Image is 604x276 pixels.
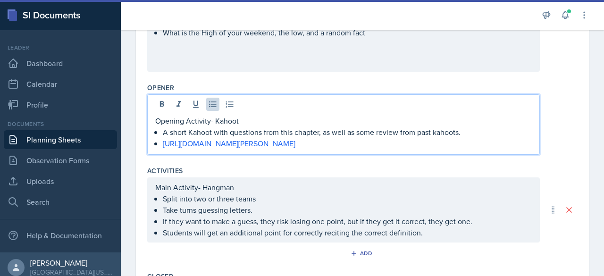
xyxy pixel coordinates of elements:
div: Documents [4,120,117,128]
a: Observation Forms [4,151,117,170]
div: [PERSON_NAME] [30,258,113,268]
p: Split into two or three teams [163,193,532,204]
div: Help & Documentation [4,226,117,245]
a: Profile [4,95,117,114]
div: Leader [4,43,117,52]
a: Planning Sheets [4,130,117,149]
a: Uploads [4,172,117,191]
label: Activities [147,166,183,176]
label: Opener [147,83,174,92]
p: A short Kahoot with questions from this chapter, as well as some review from past kahoots. [163,126,532,138]
p: What is the High of your weekend, the low, and a random fact [163,27,532,38]
p: Opening Activity- Kahoot [155,115,532,126]
p: Take turns guessing letters. [163,204,532,216]
p: Students will get an additional point for correctly reciting the correct definition. [163,227,532,238]
a: [URL][DOMAIN_NAME][PERSON_NAME] [163,138,295,149]
button: Add [347,246,378,260]
p: If they want to make a guess, they risk losing one point, but if they get it correct, they get one. [163,216,532,227]
a: Search [4,192,117,211]
p: Main Activity- Hangman [155,182,532,193]
div: Add [352,250,373,257]
a: Dashboard [4,54,117,73]
a: Calendar [4,75,117,93]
